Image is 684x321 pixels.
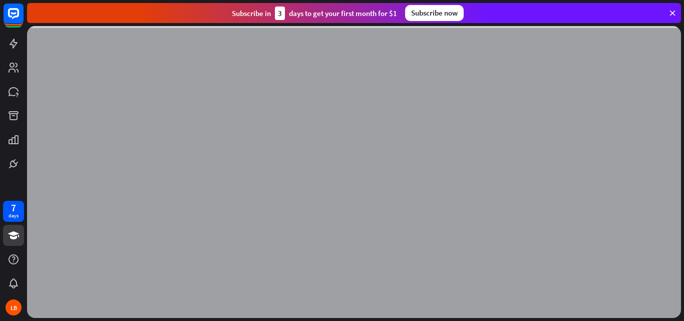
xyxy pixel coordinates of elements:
div: 3 [275,7,285,20]
div: Subscribe in days to get your first month for $1 [232,7,397,20]
div: 7 [11,203,16,212]
a: 7 days [3,201,24,222]
div: LB [6,299,22,315]
div: Subscribe now [405,5,464,21]
div: days [9,212,19,219]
